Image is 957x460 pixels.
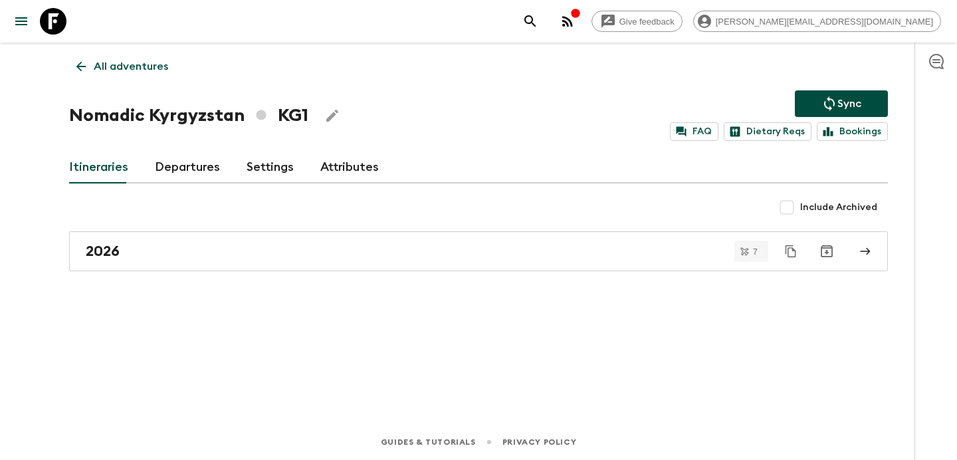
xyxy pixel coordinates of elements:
[837,96,861,112] p: Sync
[247,152,294,183] a: Settings
[800,201,877,214] span: Include Archived
[670,122,718,141] a: FAQ
[817,122,888,141] a: Bookings
[813,238,840,265] button: Archive
[612,17,682,27] span: Give feedback
[8,8,35,35] button: menu
[69,152,128,183] a: Itineraries
[69,53,175,80] a: All adventures
[591,11,683,32] a: Give feedback
[381,435,476,449] a: Guides & Tutorials
[155,152,220,183] a: Departures
[779,239,803,263] button: Duplicate
[745,247,766,256] span: 7
[69,231,888,271] a: 2026
[502,435,576,449] a: Privacy Policy
[724,122,811,141] a: Dietary Reqs
[86,243,120,260] h2: 2026
[517,8,544,35] button: search adventures
[693,11,941,32] div: [PERSON_NAME][EMAIL_ADDRESS][DOMAIN_NAME]
[320,152,379,183] a: Attributes
[795,90,888,117] button: Sync adventure departures to the booking engine
[708,17,940,27] span: [PERSON_NAME][EMAIL_ADDRESS][DOMAIN_NAME]
[94,58,168,74] p: All adventures
[319,102,346,129] button: Edit Adventure Title
[69,102,308,129] h1: Nomadic Kyrgyzstan KG1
